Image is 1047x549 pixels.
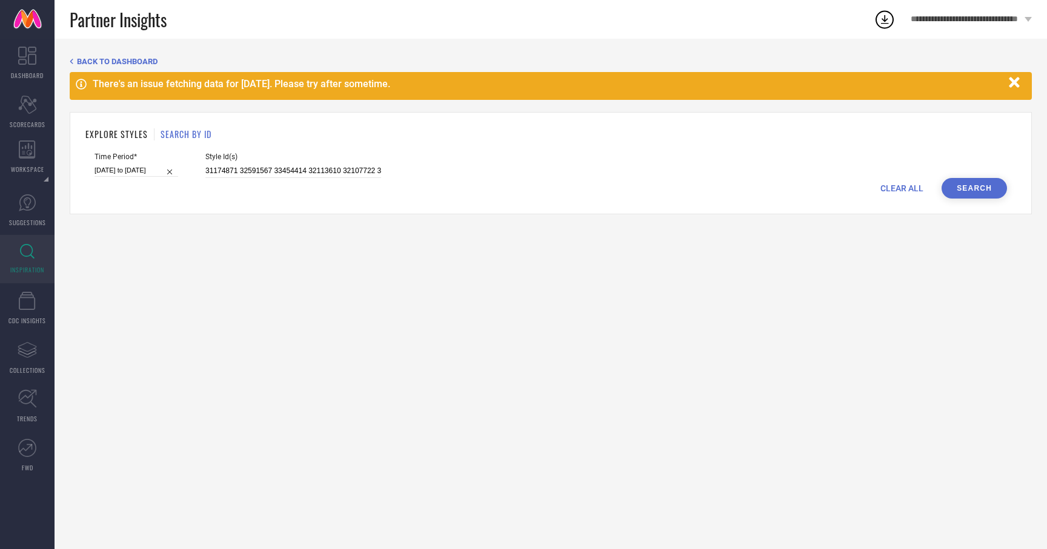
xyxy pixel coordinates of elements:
div: Back TO Dashboard [70,57,1032,66]
span: TRENDS [17,414,38,423]
span: SCORECARDS [10,120,45,129]
span: Style Id(s) [205,153,381,161]
button: Search [942,178,1007,199]
input: Select time period [95,164,178,177]
span: WORKSPACE [11,165,44,174]
span: SUGGESTIONS [9,218,46,227]
span: Time Period* [95,153,178,161]
span: CDC INSIGHTS [8,316,46,325]
span: COLLECTIONS [10,366,45,375]
span: DASHBOARD [11,71,44,80]
div: Open download list [874,8,896,30]
span: BACK TO DASHBOARD [77,57,158,66]
h1: SEARCH BY ID [161,128,211,140]
input: Enter comma separated style ids e.g. 12345, 67890 [205,164,381,178]
h1: EXPLORE STYLES [85,128,148,140]
span: Partner Insights [70,7,167,32]
span: CLEAR ALL [880,183,923,193]
span: INSPIRATION [10,265,44,274]
div: There's an issue fetching data for [DATE]. Please try after sometime. [93,78,1003,90]
span: FWD [22,463,33,472]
